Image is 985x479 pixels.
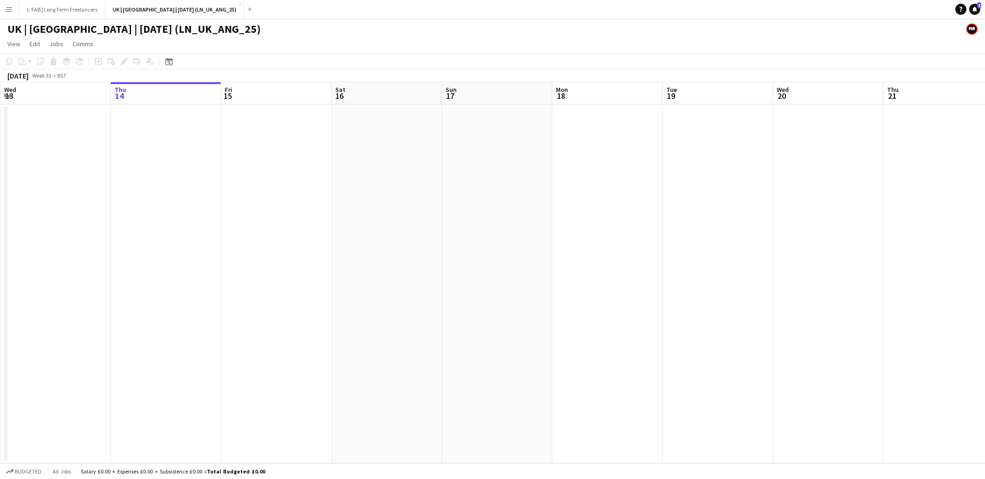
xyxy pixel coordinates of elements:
[49,40,63,48] span: Jobs
[30,72,54,79] span: Week 33
[5,467,43,477] button: Budgeted
[51,468,73,475] span: All jobs
[446,85,457,94] span: Sun
[4,85,16,94] span: Wed
[19,0,105,18] button: 1. FAB | Long Term Freelancers
[556,85,568,94] span: Mon
[665,91,677,101] span: 19
[69,38,97,50] a: Comms
[775,91,789,101] span: 20
[4,38,24,50] a: View
[105,0,244,18] button: UK | [GEOGRAPHIC_DATA] | [DATE] (LN_UK_ANG_25)
[225,85,232,94] span: Fri
[334,91,345,101] span: 16
[555,91,568,101] span: 18
[444,91,457,101] span: 17
[15,468,42,475] span: Budgeted
[886,91,899,101] span: 21
[207,468,265,475] span: Total Budgeted £0.00
[969,4,980,15] a: 1
[335,85,345,94] span: Sat
[30,40,40,48] span: Edit
[113,91,126,101] span: 14
[7,22,261,36] h1: UK | [GEOGRAPHIC_DATA] | [DATE] (LN_UK_ANG_25)
[57,72,66,79] div: BST
[46,38,67,50] a: Jobs
[887,85,899,94] span: Thu
[967,24,978,35] app-user-avatar: FAB Finance
[666,85,677,94] span: Tue
[977,2,981,8] span: 1
[3,91,16,101] span: 13
[115,85,126,94] span: Thu
[777,85,789,94] span: Wed
[81,468,265,475] div: Salary £0.00 + Expenses £0.00 + Subsistence £0.00 =
[7,71,29,80] div: [DATE]
[26,38,44,50] a: Edit
[224,91,232,101] span: 15
[73,40,93,48] span: Comms
[7,40,20,48] span: View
